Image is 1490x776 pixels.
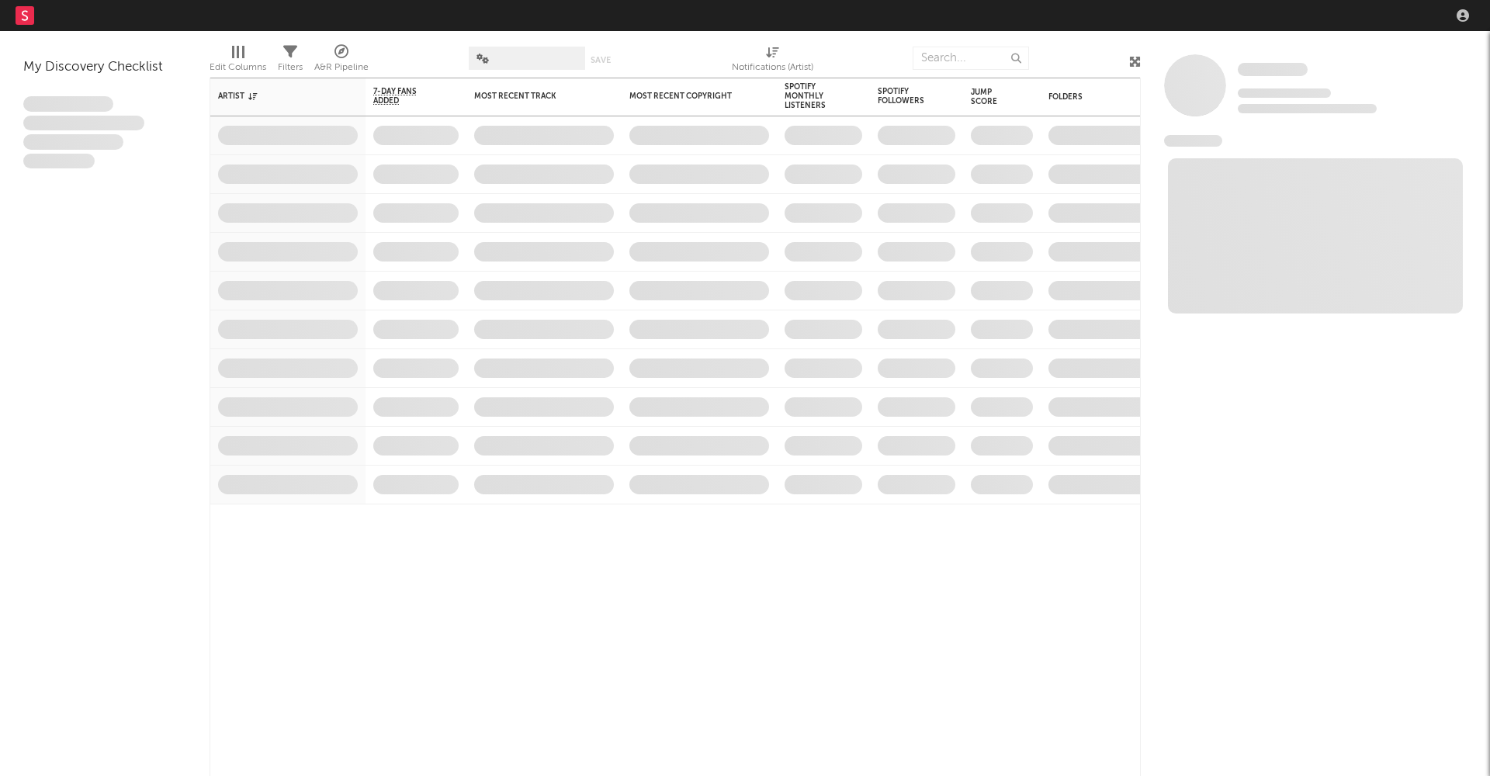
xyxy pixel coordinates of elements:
[1238,62,1308,78] a: Some Artist
[1238,63,1308,76] span: Some Artist
[278,39,303,84] div: Filters
[971,88,1010,106] div: Jump Score
[913,47,1029,70] input: Search...
[1238,104,1377,113] span: 0 fans last week
[314,58,369,77] div: A&R Pipeline
[218,92,334,101] div: Artist
[1048,92,1165,102] div: Folders
[314,39,369,84] div: A&R Pipeline
[23,116,144,131] span: Integer aliquet in purus et
[732,39,813,84] div: Notifications (Artist)
[591,56,611,64] button: Save
[474,92,591,101] div: Most Recent Track
[23,96,113,112] span: Lorem ipsum dolor
[210,39,266,84] div: Edit Columns
[629,92,746,101] div: Most Recent Copyright
[878,87,932,106] div: Spotify Followers
[1164,135,1222,147] span: News Feed
[210,58,266,77] div: Edit Columns
[732,58,813,77] div: Notifications (Artist)
[785,82,839,110] div: Spotify Monthly Listeners
[373,87,435,106] span: 7-Day Fans Added
[23,134,123,150] span: Praesent ac interdum
[1238,88,1331,98] span: Tracking Since: [DATE]
[278,58,303,77] div: Filters
[23,154,95,169] span: Aliquam viverra
[23,58,186,77] div: My Discovery Checklist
